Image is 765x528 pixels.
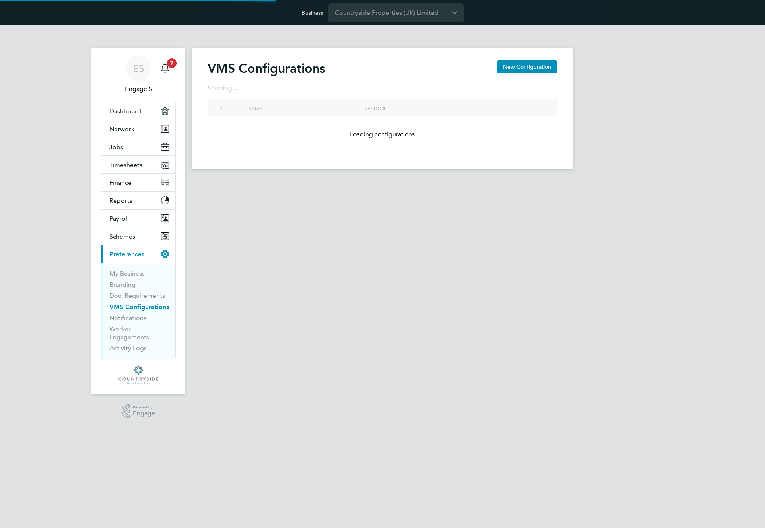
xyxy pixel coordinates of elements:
button: Network [101,120,175,138]
img: countryside-properties-logo-retina.png [118,365,158,385]
h2: VMS Configurations [208,60,325,76]
nav: Main navigation [91,48,185,394]
a: VMS Configurations [109,303,169,311]
a: Activity Logs [109,344,147,352]
span: Payroll [109,215,129,222]
div: Preferences [101,263,175,359]
a: Powered byEngage [122,404,155,419]
span: Jobs [109,143,123,151]
a: Doc. Requirements [109,292,165,299]
a: My Business [109,270,145,277]
button: Jobs [101,138,175,155]
span: 7 [167,58,177,68]
a: Go to home page [101,365,176,385]
button: Preferences [101,245,175,263]
span: Network [109,125,134,133]
span: Preferences [109,250,144,258]
span: Schemes [109,233,135,240]
span: ES [133,63,144,74]
span: Dashboard [109,107,141,115]
a: Branding [109,281,136,288]
span: ... [232,84,237,92]
span: Reports [109,197,132,204]
button: Reports [101,192,175,209]
span: Powered by [133,404,155,411]
button: Finance [101,174,175,191]
button: Timesheets [101,156,175,173]
span: Engage S [101,84,176,94]
a: Notifications [109,314,146,322]
div: Showing [208,84,239,93]
a: 7 [157,56,173,81]
a: ESEngage S [101,56,176,94]
label: Business [301,9,323,16]
span: Timesheets [109,161,142,169]
button: Schemes [101,227,175,245]
span: Finance [109,179,132,186]
a: Worker Engagements [109,325,149,341]
a: Dashboard [101,102,175,120]
button: Payroll [101,210,175,227]
span: Engage [133,410,155,417]
button: New Configuration [497,60,557,73]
